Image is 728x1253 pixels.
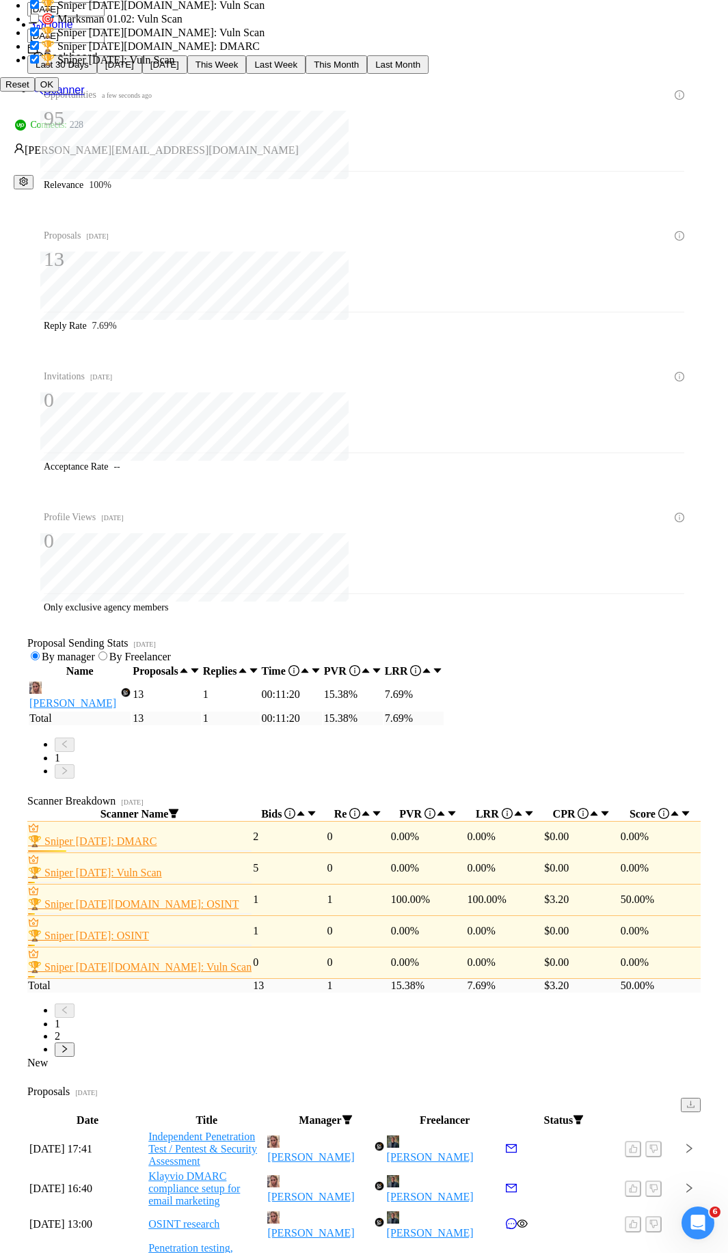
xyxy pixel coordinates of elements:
img: KG [267,1211,280,1224]
li: Next Page [55,764,701,779]
span: caret-up [421,665,432,676]
td: 00:11:20 [261,712,322,725]
span: 🏆 Sniper [DATE]: Vuln Scan [41,54,175,66]
span: filter [573,1114,584,1126]
td: $0.00 [543,915,620,947]
div: [PERSON_NAME] [387,1227,503,1239]
time: a few seconds ago [102,92,152,99]
a: 1 [55,752,60,764]
a: JS[PERSON_NAME] [387,1134,503,1163]
span: info-circle [675,513,684,522]
td: 0.00% [620,821,701,852]
td: $0.00 [543,821,620,852]
td: 1 [326,884,390,915]
span: right [60,766,69,775]
span: caret-up [178,665,189,676]
div: 0 [44,387,112,413]
a: 🏆 Sniper [DATE]: Vuln Scan [28,866,252,879]
time: [DATE] [101,514,123,522]
button: left [55,738,75,752]
a: JS[PERSON_NAME] [387,1210,503,1239]
span: 7.69% [92,321,117,331]
td: 0.00% [466,852,543,884]
span: info-circle [349,665,360,676]
span: caret-down [306,808,317,819]
td: 13 [132,712,200,725]
span: Relevance [44,180,83,190]
button: OK [35,77,59,92]
span: caret-up [435,808,446,819]
span: info-circle [424,808,435,819]
time: [DATE] [90,373,112,381]
span: caret-down [310,665,321,676]
span: Connects: [30,118,66,133]
span: caret-up [513,808,524,819]
span: caret-down [371,665,382,676]
img: gigradar-bm.png [121,688,131,697]
div: 13 [44,246,109,272]
td: 1 [252,884,326,915]
span: Bids [261,808,295,820]
button: right [55,764,75,779]
td: 0 [326,852,390,884]
iframe: Intercom live chat [682,1207,714,1239]
span: right [60,1045,69,1053]
button: right [55,1042,75,1057]
span: Proposals [133,665,178,677]
span: caret-up [589,808,599,819]
li: Next Page [55,1042,701,1057]
img: JS [387,1211,399,1224]
span: PVR [399,808,435,820]
span: info-circle [675,372,684,381]
span: caret-down [680,808,691,819]
a: setting [14,176,33,187]
span: caret-down [446,808,457,819]
img: JS [387,1175,399,1187]
td: $0.00 [543,852,620,884]
td: 0.00% [620,947,701,978]
span: caret-down [524,808,535,819]
td: 100.00% [390,884,467,915]
td: 7.69 % [466,978,543,993]
a: OSINT research [148,1218,219,1230]
span: caret-up [295,808,306,819]
td: Klayvio DMARC compliance setup for email marketing [148,1170,265,1208]
th: Freelancer [386,1114,504,1127]
span: eye [517,1218,528,1229]
span: filter [168,808,179,819]
span: By Freelancer [109,651,171,662]
td: 0.00% [466,915,543,947]
span: filter [573,1114,584,1125]
span: 100% [89,180,111,190]
td: 0.00% [390,915,467,947]
button: left [55,1003,75,1018]
td: 0.00% [620,915,701,947]
span: Re [334,808,361,820]
span: caret-down [432,665,443,676]
a: Klayvio DMARC compliance setup for email marketing [148,1170,240,1207]
span: caret-down [599,808,610,819]
td: 50.00% [620,884,701,915]
div: [PERSON_NAME] [29,697,130,710]
time: [DATE] [86,232,108,240]
td: Total [27,978,252,993]
img: KG [267,1135,280,1148]
span: Scanner Breakdown [27,795,701,807]
span: Reply Rate [44,321,87,331]
span: caret-up [360,665,371,676]
button: download [681,1098,701,1112]
img: upwork-logo.png [15,120,26,131]
a: JS[PERSON_NAME] [387,1174,503,1203]
span: Status [544,1114,574,1126]
span: caret-up [237,665,248,676]
li: 2 [55,1030,701,1042]
span: Time [262,665,299,677]
span: info-circle [658,808,669,819]
td: 2 [252,821,326,852]
td: 0.00% [466,947,543,978]
a: searchScanner [33,84,85,96]
span: crown [28,822,39,833]
span: Manager [299,1114,341,1126]
span: caret-up [669,808,680,819]
img: gigradar-bm.png [375,1142,384,1151]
